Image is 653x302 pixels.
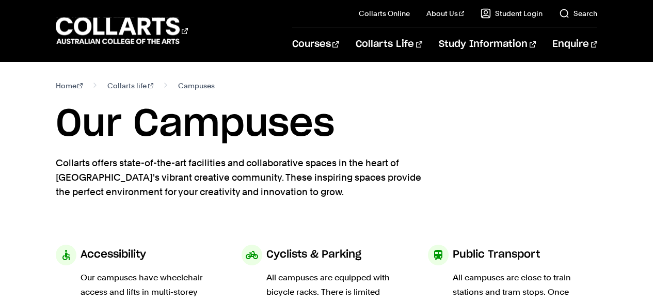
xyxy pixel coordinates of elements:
[559,8,597,19] a: Search
[356,27,422,61] a: Collarts Life
[481,8,543,19] a: Student Login
[439,27,536,61] a: Study Information
[359,8,410,19] a: Collarts Online
[107,78,153,93] a: Collarts life
[56,16,188,45] div: Go to homepage
[292,27,339,61] a: Courses
[453,245,540,264] h3: Public Transport
[56,156,433,199] p: Collarts offers state-of-the-art facilities and collaborative spaces in the heart of [GEOGRAPHIC_...
[56,78,83,93] a: Home
[81,245,146,264] h3: Accessibility
[178,78,215,93] span: Campuses
[266,245,361,264] h3: Cyclists & Parking
[552,27,597,61] a: Enquire
[426,8,465,19] a: About Us
[56,101,598,148] h1: Our Campuses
